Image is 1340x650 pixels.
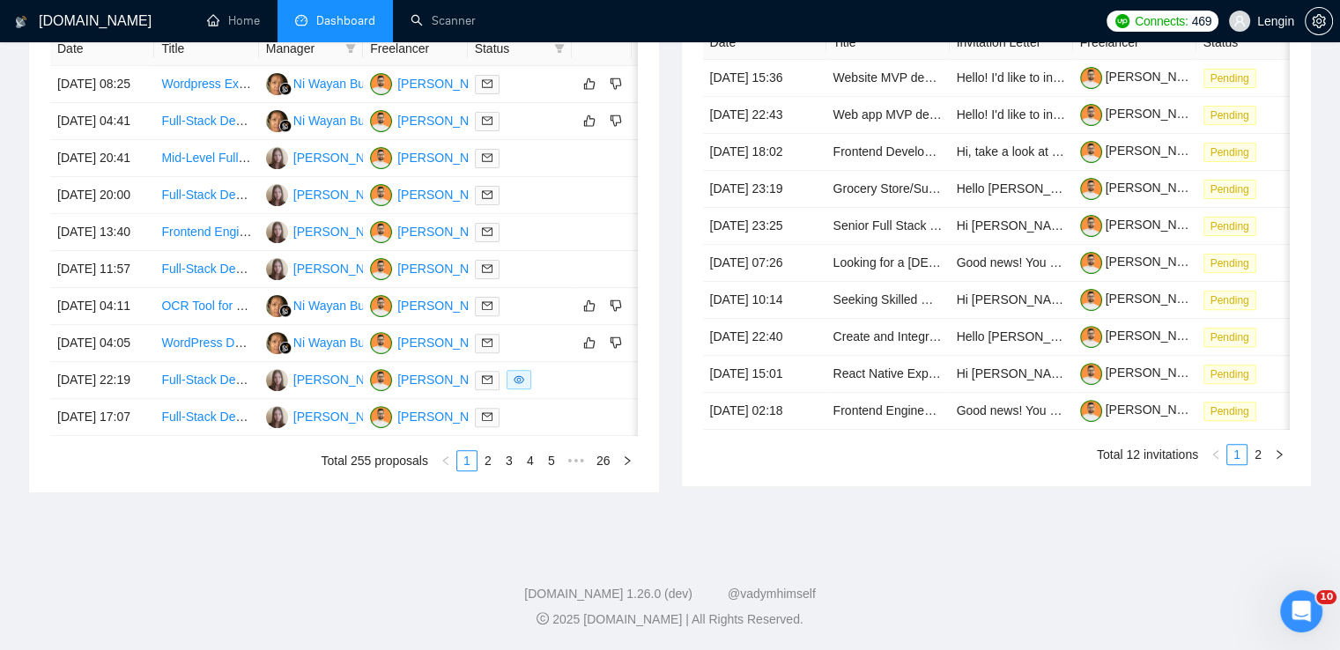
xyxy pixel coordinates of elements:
td: Full-Stack Developer / Tech Lead with Node.js Expertise [154,362,258,399]
div: [PERSON_NAME] [397,259,499,278]
a: Wordpress Expert to fix form in the contact page [161,77,425,91]
td: [DATE] 02:18 [703,393,826,430]
td: [DATE] 08:25 [50,66,154,103]
img: NW [266,110,288,132]
span: mail [482,226,492,237]
img: TM [370,332,392,354]
td: [DATE] 18:02 [703,134,826,171]
th: Manager [259,32,363,66]
a: [PERSON_NAME] [1080,70,1207,84]
td: [DATE] 15:36 [703,60,826,97]
td: Web app MVP development [826,97,950,134]
a: Pending [1203,292,1263,307]
span: Manager [266,39,338,58]
button: like [579,332,600,353]
a: OCR Tool for Construction Drawings and Specifications [161,299,463,313]
div: [PERSON_NAME] [397,148,499,167]
div: [PERSON_NAME] [397,296,499,315]
img: c1NLmzrk-0pBZjOo1nLSJnOz0itNHKTdmMHAt8VIsLFzaWqqsJDJtcFyV3OYvrqgu3 [1080,104,1102,126]
span: ••• [562,450,590,471]
span: Pending [1203,143,1256,162]
td: Frontend Engineer (React) - Build the OS for Content! [826,393,950,430]
a: TM[PERSON_NAME] [370,76,499,90]
td: [DATE] 04:41 [50,103,154,140]
th: Status [1196,26,1320,60]
a: TM[PERSON_NAME] [370,150,499,164]
span: dislike [610,336,622,350]
a: @vadymhimself [728,587,816,601]
a: NB[PERSON_NAME] [266,261,395,275]
img: c1NLmzrk-0pBZjOo1nLSJnOz0itNHKTdmMHAt8VIsLFzaWqqsJDJtcFyV3OYvrqgu3 [1080,400,1102,422]
td: [DATE] 15:01 [703,356,826,393]
img: TM [370,147,392,169]
iframe: Intercom live chat [1280,590,1322,632]
span: Pending [1203,402,1256,421]
div: Ni Wayan Budiarti [293,296,392,315]
div: Ni Wayan Budiarti [293,333,392,352]
div: 2025 [DOMAIN_NAME] | All Rights Reserved. [14,610,1326,629]
span: like [583,336,596,350]
a: Web app MVP development [833,107,987,122]
a: Senior Full Stack Developer [833,218,987,233]
img: gigradar-bm.png [279,120,292,132]
img: gigradar-bm.png [279,305,292,317]
a: TM[PERSON_NAME] [370,298,499,312]
a: WordPress Developer for Healthcare EHR Integration [161,336,454,350]
span: Pending [1203,365,1256,384]
a: TM[PERSON_NAME] [370,409,499,423]
li: Total 255 proposals [322,450,428,471]
a: [PERSON_NAME] [1080,403,1207,417]
td: [DATE] 22:40 [703,319,826,356]
button: left [435,450,456,471]
a: Pending [1203,70,1263,85]
img: NW [266,332,288,354]
img: NW [266,295,288,317]
a: 1 [457,451,477,470]
div: [PERSON_NAME] [397,407,499,426]
button: like [579,73,600,94]
a: Pending [1203,329,1263,343]
img: TM [370,73,392,95]
a: Full-Stack Developer / Tech Lead with Node.js Expertise [161,373,468,387]
a: Website MVP development in Webflow [833,70,1045,85]
td: Frontend Engineer | Next.js / React [154,214,258,251]
span: left [1210,449,1221,460]
div: [PERSON_NAME] [397,185,499,204]
span: filter [554,43,565,54]
button: right [617,450,638,471]
span: setting [1306,14,1332,28]
span: mail [482,263,492,274]
a: Full-Stack Developer Needed for Rapid MVP Build with Next.js, Express, and Postgres [161,188,634,202]
span: Pending [1203,254,1256,273]
a: 3 [500,451,519,470]
img: gigradar-bm.png [279,342,292,354]
a: NB[PERSON_NAME] [266,409,395,423]
td: [DATE] 22:43 [703,97,826,134]
img: c1NLmzrk-0pBZjOo1nLSJnOz0itNHKTdmMHAt8VIsLFzaWqqsJDJtcFyV3OYvrqgu3 [1080,178,1102,200]
a: setting [1305,14,1333,28]
div: [PERSON_NAME] [293,259,395,278]
span: dislike [610,114,622,128]
th: Invitation Letter [950,26,1073,60]
a: 26 [591,451,616,470]
a: 1 [1227,445,1247,464]
td: WordPress Developer for Healthcare EHR Integration [154,325,258,362]
span: like [583,114,596,128]
div: [PERSON_NAME] [397,111,499,130]
a: 2 [478,451,498,470]
li: Total 12 invitations [1097,444,1198,465]
td: [DATE] 04:11 [50,288,154,325]
td: [DATE] 11:57 [50,251,154,288]
th: Date [50,32,154,66]
div: [PERSON_NAME] [293,148,395,167]
span: filter [342,35,359,62]
span: mail [482,300,492,311]
span: Pending [1203,106,1256,125]
span: 10 [1316,590,1336,604]
a: [PERSON_NAME] [1080,144,1207,158]
div: [PERSON_NAME] [293,222,395,241]
a: Pending [1203,107,1263,122]
a: NWNi Wayan Budiarti [266,76,392,90]
a: Pending [1203,366,1263,380]
span: Status [475,39,547,58]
